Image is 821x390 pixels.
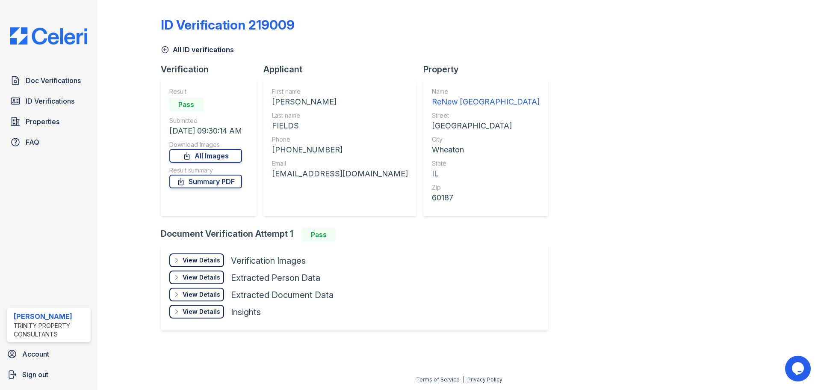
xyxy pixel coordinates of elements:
div: View Details [183,307,220,316]
span: FAQ [26,137,39,147]
div: FIELDS [272,120,408,132]
div: Property [423,63,555,75]
div: Submitted [169,116,242,125]
div: Trinity Property Consultants [14,322,87,339]
div: [PERSON_NAME] [14,311,87,322]
div: 60187 [432,192,540,204]
div: Insights [231,306,261,318]
div: Applicant [263,63,423,75]
div: IL [432,168,540,180]
div: [PERSON_NAME] [272,96,408,108]
a: Properties [7,113,91,130]
div: View Details [183,290,220,299]
span: Properties [26,116,59,127]
a: Privacy Policy [467,376,502,383]
div: Street [432,111,540,120]
div: Wheaton [432,144,540,156]
span: ID Verifications [26,96,74,106]
div: Result summary [169,166,242,175]
div: Zip [432,183,540,192]
div: Extracted Document Data [231,289,334,301]
a: FAQ [7,134,91,151]
div: Verification Images [231,255,306,267]
a: Summary PDF [169,175,242,188]
iframe: chat widget [785,356,812,381]
div: State [432,159,540,168]
div: Download Images [169,140,242,149]
div: [EMAIL_ADDRESS][DOMAIN_NAME] [272,168,408,180]
div: Result [169,87,242,96]
div: | [463,376,464,383]
div: View Details [183,256,220,265]
div: Email [272,159,408,168]
img: CE_Logo_Blue-a8612792a0a2168367f1c8372b55b34899dd931a85d93a1a3d3e32e68fde9ad4.png [3,27,94,45]
a: Terms of Service [416,376,460,383]
div: Name [432,87,540,96]
div: [DATE] 09:30:14 AM [169,125,242,137]
a: Account [3,345,94,363]
div: City [432,135,540,144]
div: ReNew [GEOGRAPHIC_DATA] [432,96,540,108]
div: Document Verification Attempt 1 [161,228,555,241]
span: Account [22,349,49,359]
a: Name ReNew [GEOGRAPHIC_DATA] [432,87,540,108]
div: Extracted Person Data [231,272,320,284]
div: Pass [169,98,204,111]
a: ID Verifications [7,92,91,110]
a: All ID verifications [161,45,234,55]
div: ID Verification 219009 [161,17,295,33]
div: Last name [272,111,408,120]
div: Verification [161,63,263,75]
div: [PHONE_NUMBER] [272,144,408,156]
div: [GEOGRAPHIC_DATA] [432,120,540,132]
span: Sign out [22,369,48,380]
span: Doc Verifications [26,75,81,86]
div: View Details [183,273,220,282]
a: All Images [169,149,242,163]
div: First name [272,87,408,96]
div: Phone [272,135,408,144]
div: Pass [302,228,336,241]
a: Doc Verifications [7,72,91,89]
a: Sign out [3,366,94,383]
